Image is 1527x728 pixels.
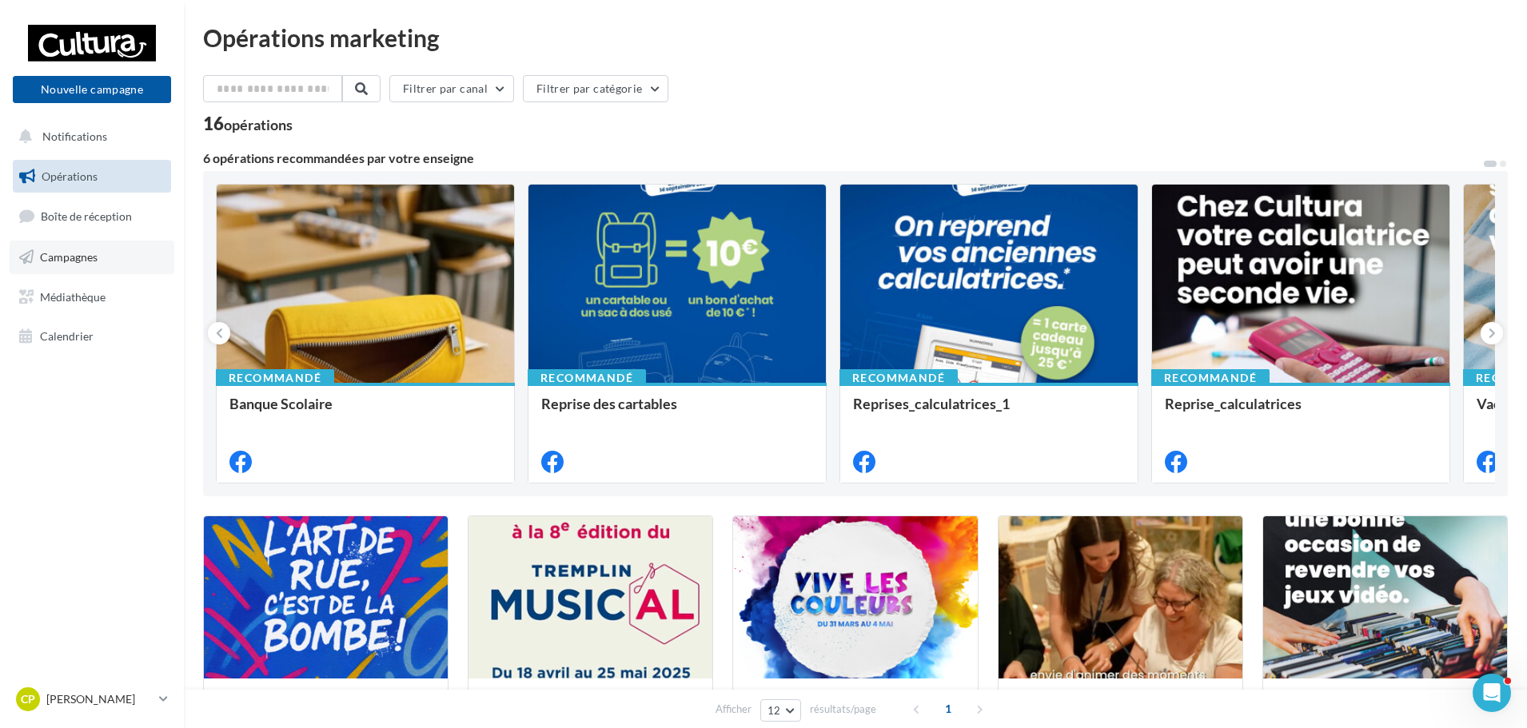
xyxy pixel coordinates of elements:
div: Opérations marketing [203,26,1508,50]
span: Campagnes [40,250,98,264]
span: Calendrier [40,329,94,343]
div: opérations [224,117,293,132]
button: Filtrer par canal [389,75,514,102]
div: Banque Scolaire [229,396,501,428]
a: Boîte de réception [10,199,174,233]
span: 1 [935,696,961,722]
button: Nouvelle campagne [13,76,171,103]
div: Recommandé [839,369,958,387]
span: Notifications [42,129,107,143]
span: Boîte de réception [41,209,132,223]
div: 6 opérations recommandées par votre enseigne [203,152,1482,165]
button: 12 [760,699,801,722]
span: Opérations [42,169,98,183]
span: 12 [767,704,781,717]
div: 16 [203,115,293,133]
div: Reprise des cartables [541,396,813,428]
div: Recommandé [1151,369,1270,387]
span: Afficher [716,702,752,717]
span: résultats/page [810,702,876,717]
button: Notifications [10,120,168,153]
div: Recommandé [216,369,334,387]
iframe: Intercom live chat [1473,674,1511,712]
span: CP [21,691,35,707]
button: Filtrer par catégorie [523,75,668,102]
a: Opérations [10,160,174,193]
a: CP [PERSON_NAME] [13,684,171,714]
div: Recommandé [528,369,646,387]
div: Reprise_calculatrices [1165,396,1437,428]
span: Médiathèque [40,289,106,303]
div: Reprises_calculatrices_1 [853,396,1125,428]
a: Médiathèque [10,280,174,314]
p: [PERSON_NAME] [46,691,153,707]
a: Campagnes [10,241,174,274]
a: Calendrier [10,320,174,353]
